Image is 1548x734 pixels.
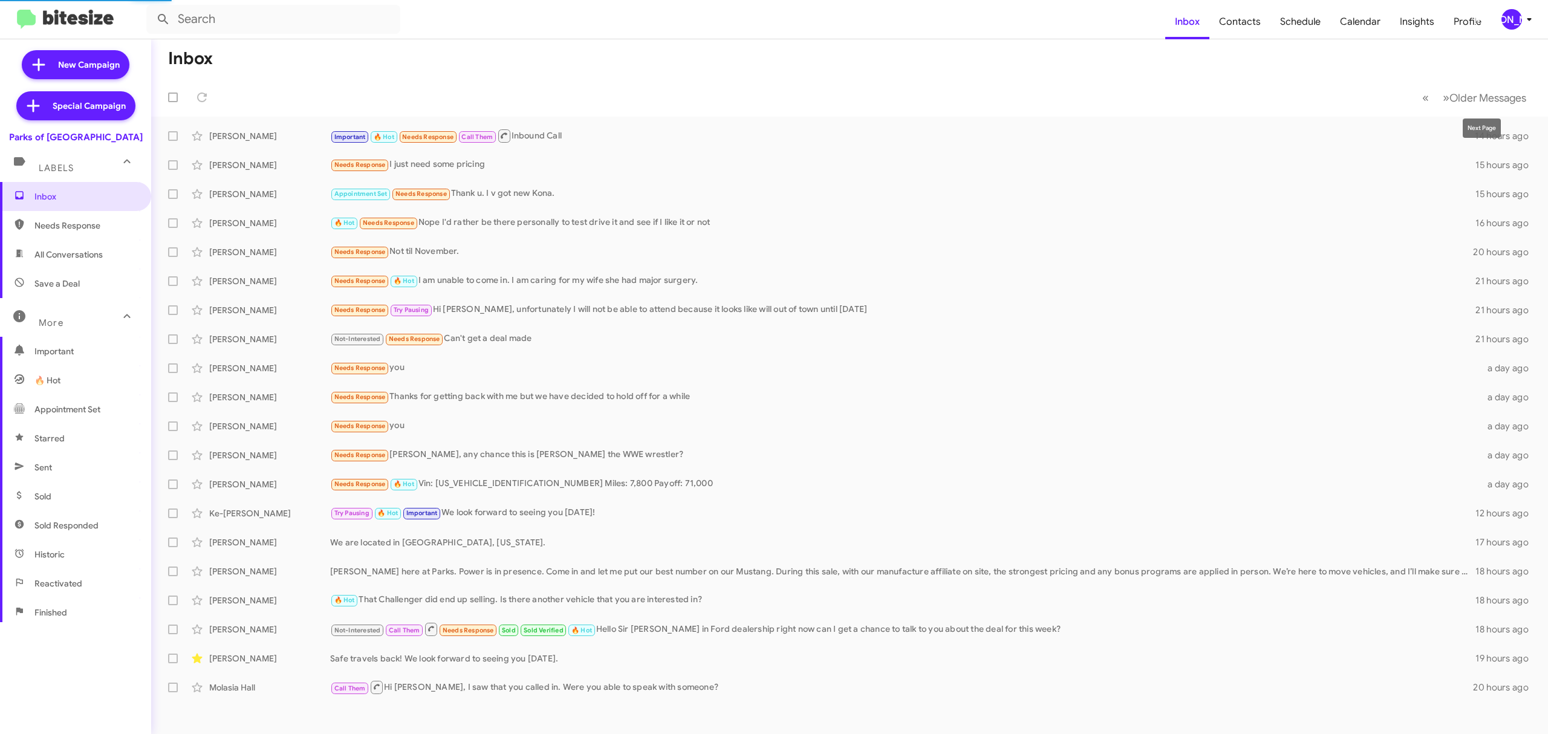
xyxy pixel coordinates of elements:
span: Needs Response [334,364,386,372]
div: I just need some pricing [330,158,1475,172]
div: 12 hours ago [1475,507,1538,519]
div: [PERSON_NAME] [209,449,330,461]
button: Next [1436,85,1533,110]
div: [PERSON_NAME] [209,188,330,200]
div: [PERSON_NAME] [209,246,330,258]
div: a day ago [1477,391,1538,403]
div: [PERSON_NAME] [209,623,330,635]
div: I am unable to come in. I am caring for my wife she had major surgery. [330,274,1475,288]
div: a day ago [1477,449,1538,461]
h1: Inbox [168,49,213,68]
span: Try Pausing [334,509,369,517]
div: you [330,419,1477,433]
a: Contacts [1209,4,1270,39]
span: More [39,317,63,328]
div: Thank u. I v got new Kona. [330,187,1475,201]
a: New Campaign [22,50,129,79]
span: Sold [502,626,516,634]
span: Needs Response [443,626,494,634]
div: 16 hours ago [1475,217,1538,229]
span: 🔥 Hot [334,596,355,604]
div: a day ago [1477,420,1538,432]
span: Call Them [334,684,366,692]
button: [PERSON_NAME] [1491,9,1535,30]
a: Inbox [1165,4,1209,39]
span: 🔥 Hot [394,480,414,488]
div: Molasia Hall [209,681,330,693]
button: Previous [1415,85,1436,110]
div: Hi [PERSON_NAME], I saw that you called in. Were you able to speak with someone? [330,680,1473,695]
a: Calendar [1330,4,1390,39]
span: 🔥 Hot [377,509,398,517]
div: 18 hours ago [1475,565,1538,577]
span: 🔥 Hot [394,277,414,285]
div: 21 hours ago [1475,333,1538,345]
div: 18 hours ago [1475,623,1538,635]
span: New Campaign [58,59,120,71]
a: Special Campaign [16,91,135,120]
span: Appointment Set [34,403,100,415]
span: Sold Responded [34,519,99,531]
div: [PERSON_NAME] [1501,9,1522,30]
div: 15 hours ago [1475,188,1538,200]
div: [PERSON_NAME] here at Parks. Power is in presence. Come in and let me put our best number on our ... [330,565,1475,577]
div: We are located in [GEOGRAPHIC_DATA], [US_STATE]. [330,536,1475,548]
a: Schedule [1270,4,1330,39]
div: [PERSON_NAME] [209,420,330,432]
span: Not-Interested [334,335,381,343]
span: Sold Verified [524,626,564,634]
span: Needs Response [334,422,386,430]
span: Needs Response [334,451,386,459]
span: Special Campaign [53,100,126,112]
div: Vin: [US_VEHICLE_IDENTIFICATION_NUMBER] Miles: 7,800 Payoff: 71,000 [330,477,1477,491]
div: [PERSON_NAME] [209,130,330,142]
span: Important [334,133,366,141]
span: Needs Response [389,335,440,343]
div: Nope I'd rather be there personally to test drive it and see if I like it or not [330,216,1475,230]
span: Try Pausing [394,306,429,314]
div: [PERSON_NAME] [209,391,330,403]
div: [PERSON_NAME], any chance this is [PERSON_NAME] the WWE wrestler? [330,448,1477,462]
span: « [1422,90,1429,105]
nav: Page navigation example [1416,85,1533,110]
div: [PERSON_NAME] [209,217,330,229]
div: 17 hours ago [1475,536,1538,548]
span: Call Them [389,626,420,634]
div: [PERSON_NAME] [209,362,330,374]
div: Inbound Call [330,128,1475,143]
span: Inbox [34,190,137,203]
div: We look forward to seeing you [DATE]! [330,506,1475,520]
div: 18 hours ago [1475,594,1538,606]
div: 21 hours ago [1475,275,1538,287]
div: 21 hours ago [1475,304,1538,316]
div: Can't get a deal made [330,332,1475,346]
span: Important [406,509,438,517]
span: 🔥 Hot [571,626,592,634]
div: Parks of [GEOGRAPHIC_DATA] [9,131,143,143]
span: Sent [34,461,52,473]
div: 19 hours ago [1475,652,1538,664]
div: [PERSON_NAME] [209,304,330,316]
div: Next Page [1463,119,1501,138]
div: [PERSON_NAME] [209,275,330,287]
span: Sold [34,490,51,502]
span: Important [34,345,137,357]
div: Hello Sir [PERSON_NAME] in Ford dealership right now can I get a chance to talk to you about the ... [330,622,1475,637]
div: 20 hours ago [1473,246,1538,258]
a: Profile [1444,4,1491,39]
span: Labels [39,163,74,174]
a: Insights [1390,4,1444,39]
span: Needs Response [402,133,454,141]
span: Not-Interested [334,626,381,634]
span: Finished [34,606,67,619]
span: Older Messages [1449,91,1526,105]
span: Save a Deal [34,278,80,290]
span: Needs Response [34,219,137,232]
span: Starred [34,432,65,444]
div: [PERSON_NAME] [209,333,330,345]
